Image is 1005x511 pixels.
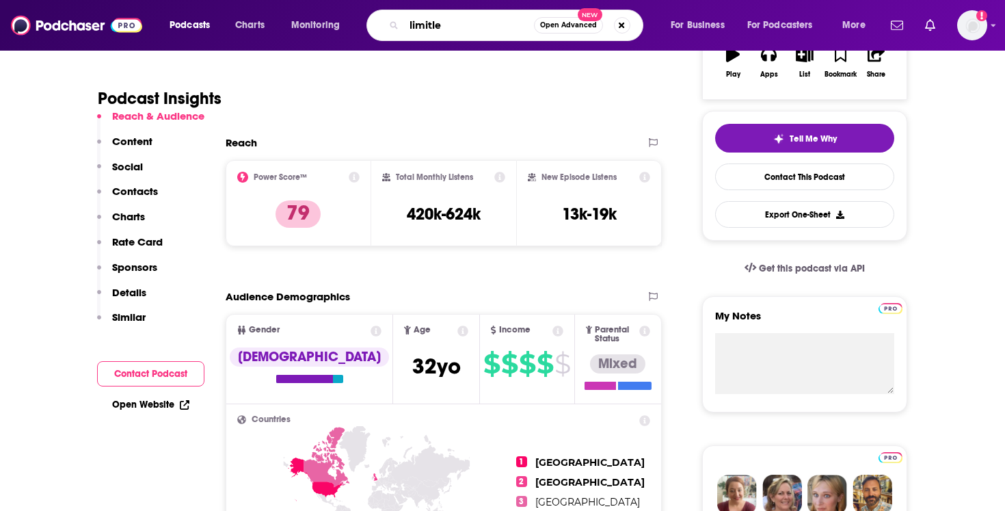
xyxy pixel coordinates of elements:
[540,22,597,29] span: Open Advanced
[734,252,876,285] a: Get this podcast via API
[825,70,857,79] div: Bookmark
[715,163,894,190] a: Contact This Podcast
[726,70,740,79] div: Play
[519,353,535,375] span: $
[170,16,210,35] span: Podcasts
[534,17,603,34] button: Open AdvancedNew
[957,10,987,40] img: User Profile
[501,353,518,375] span: $
[112,235,163,248] p: Rate Card
[715,309,894,333] label: My Notes
[957,10,987,40] span: Logged in as azatarain
[535,496,640,508] span: [GEOGRAPHIC_DATA]
[562,204,617,224] h3: 13k-19k
[226,14,273,36] a: Charts
[879,450,902,463] a: Pro website
[516,456,527,467] span: 1
[787,38,822,87] button: List
[112,210,145,223] p: Charts
[396,172,473,182] h2: Total Monthly Listens
[879,301,902,314] a: Pro website
[541,172,617,182] h2: New Episode Listens
[230,348,389,367] div: [DEMOGRAPHIC_DATA]
[97,109,204,135] button: Reach & Audience
[867,70,885,79] div: Share
[404,14,534,36] input: Search podcasts, credits, & more...
[879,452,902,463] img: Podchaser Pro
[226,290,350,303] h2: Audience Demographics
[715,38,751,87] button: Play
[790,133,837,144] span: Tell Me Why
[412,353,461,380] span: 32 yo
[97,311,146,336] button: Similar
[671,16,725,35] span: For Business
[291,16,340,35] span: Monitoring
[885,14,909,37] a: Show notifications dropdown
[97,261,157,286] button: Sponsors
[97,185,158,210] button: Contacts
[747,16,813,35] span: For Podcasters
[407,204,481,224] h3: 420k-624k
[822,38,858,87] button: Bookmark
[11,12,142,38] img: Podchaser - Follow, Share and Rate Podcasts
[535,476,645,488] span: [GEOGRAPHIC_DATA]
[112,185,158,198] p: Contacts
[112,109,204,122] p: Reach & Audience
[842,16,866,35] span: More
[516,496,527,507] span: 3
[957,10,987,40] button: Show profile menu
[97,235,163,261] button: Rate Card
[97,286,146,311] button: Details
[499,326,531,335] span: Income
[590,354,645,374] div: Mixed
[235,16,265,35] span: Charts
[252,415,291,424] span: Countries
[833,14,883,36] button: open menu
[879,303,902,314] img: Podchaser Pro
[760,70,778,79] div: Apps
[715,201,894,228] button: Export One-Sheet
[751,38,786,87] button: Apps
[759,263,865,274] span: Get this podcast via API
[160,14,228,36] button: open menu
[595,326,636,343] span: Parental Status
[249,326,280,335] span: Gender
[112,160,143,173] p: Social
[97,361,204,386] button: Contact Podcast
[112,135,152,148] p: Content
[379,10,656,41] div: Search podcasts, credits, & more...
[859,38,894,87] button: Share
[112,261,157,274] p: Sponsors
[738,14,833,36] button: open menu
[661,14,742,36] button: open menu
[578,8,602,21] span: New
[112,399,189,410] a: Open Website
[254,172,307,182] h2: Power Score™
[97,210,145,235] button: Charts
[226,136,257,149] h2: Reach
[282,14,358,36] button: open menu
[276,200,321,228] p: 79
[773,133,784,144] img: tell me why sparkle
[537,353,553,375] span: $
[554,353,570,375] span: $
[535,456,645,469] span: [GEOGRAPHIC_DATA]
[799,70,810,79] div: List
[97,135,152,160] button: Content
[920,14,941,37] a: Show notifications dropdown
[976,10,987,21] svg: Add a profile image
[112,286,146,299] p: Details
[715,124,894,153] button: tell me why sparkleTell Me Why
[97,160,143,185] button: Social
[98,88,222,109] h1: Podcast Insights
[516,476,527,487] span: 2
[112,311,146,324] p: Similar
[414,326,431,335] span: Age
[483,353,500,375] span: $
